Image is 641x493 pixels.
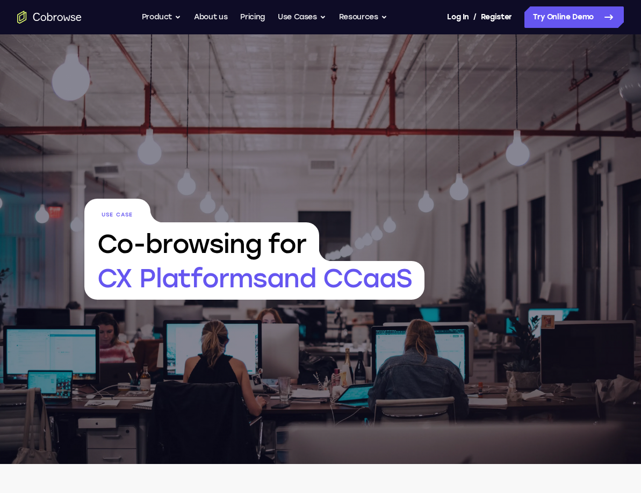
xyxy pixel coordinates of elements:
button: Product [142,6,182,28]
a: Log In [447,6,469,28]
button: Resources [339,6,387,28]
a: Register [481,6,512,28]
span: Co-browsing for [84,222,319,261]
a: Pricing [240,6,265,28]
a: About us [194,6,227,28]
button: Use Cases [278,6,326,28]
a: Try Online Demo [524,6,624,28]
span: / [473,11,477,24]
a: Go to the home page [17,11,82,24]
span: CX Platforms [84,261,425,300]
span: and CCaaS [267,263,412,294]
span: Use Case [84,199,150,222]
